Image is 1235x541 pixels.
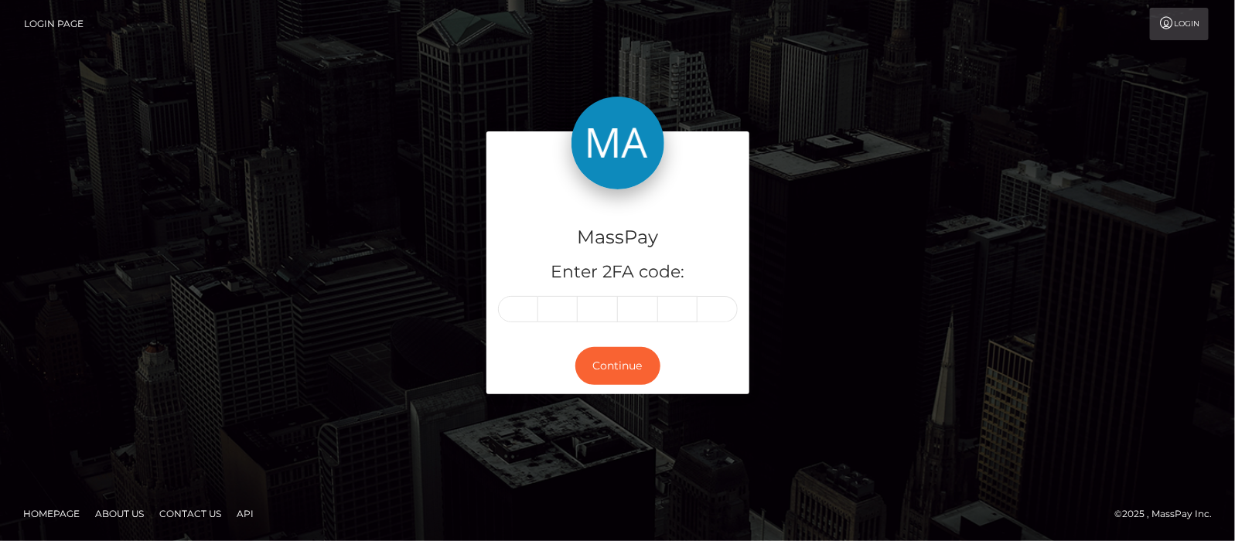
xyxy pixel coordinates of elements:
a: About Us [89,502,150,526]
a: Login [1150,8,1209,40]
div: © 2025 , MassPay Inc. [1114,505,1223,522]
h5: Enter 2FA code: [498,260,738,284]
a: Login Page [24,8,84,40]
a: Contact Us [153,502,227,526]
a: Homepage [17,502,86,526]
h4: MassPay [498,224,738,251]
img: MassPay [571,97,664,189]
button: Continue [575,347,660,385]
a: API [230,502,260,526]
